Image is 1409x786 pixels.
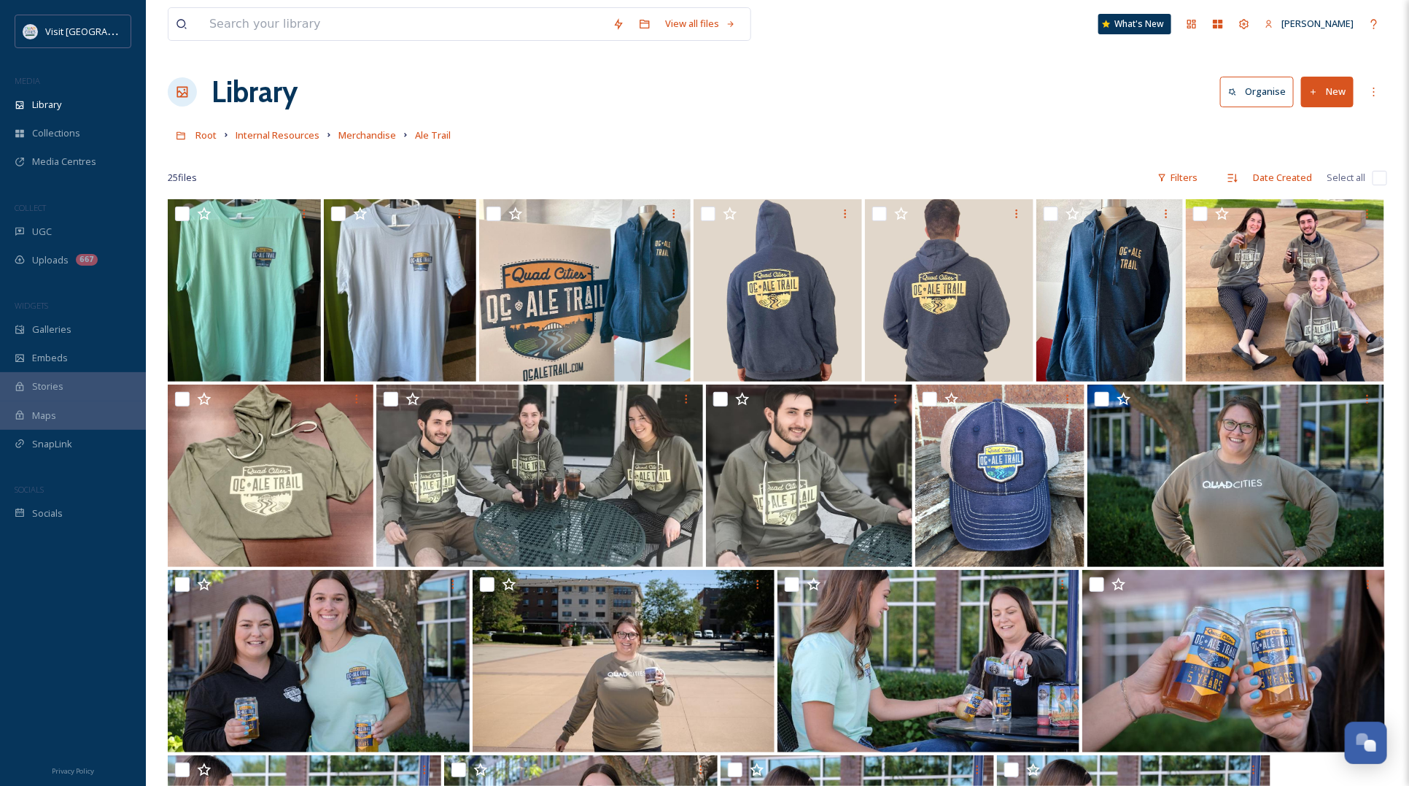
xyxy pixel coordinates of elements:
span: Merchandise [338,128,396,142]
span: COLLECT [15,202,46,213]
span: Stories [32,379,63,393]
span: Ale Trail [415,128,451,142]
button: New [1301,77,1354,107]
span: SnapLink [32,437,72,451]
span: Maps [32,409,56,423]
img: AleTrailSweatshirt_2.jpg [168,385,373,567]
img: Puff Sweatshirt.jpg [1087,385,1384,567]
div: 667 [76,254,98,266]
img: AleTrailSweatshirt_Group.jpg [376,385,703,567]
span: Embeds [32,351,68,365]
span: SOCIALS [15,484,44,495]
a: Organise [1220,77,1301,107]
a: [PERSON_NAME] [1257,9,1361,38]
span: Media Centres [32,155,96,169]
span: Collections [32,126,80,140]
a: Privacy Policy [52,761,94,779]
span: WIDGETS [15,300,48,311]
span: Visit [GEOGRAPHIC_DATA] [45,24,158,38]
img: DSCF6092.jpg [1082,570,1384,752]
div: Date Created [1246,163,1319,192]
span: Socials [32,506,63,520]
span: 25 file s [168,171,197,185]
span: Select all [1327,171,1365,185]
div: Filters [1150,163,1205,192]
img: QCCVB_VISIT_vert_logo_4c_tagline_122019.svg [23,24,38,39]
a: Merchandise [338,126,396,144]
img: Hat_Front_1024x1024@2x.jpg [915,385,1084,567]
a: Root [195,126,217,144]
a: Library [211,70,298,114]
a: Internal Resources [236,126,319,144]
span: [PERSON_NAME] [1281,17,1354,30]
img: Puff sweatshirt 2.jpg [473,570,775,752]
img: DSCF6066.jpg [777,570,1079,752]
span: MEDIA [15,75,40,86]
img: QC Ale Trail hoodie up (back).jpg [694,199,862,382]
img: AleTrailSweatshirt_Single.jpg [706,385,912,567]
span: UGC [32,225,52,239]
a: What's New [1098,14,1171,34]
span: Galleries [32,323,71,336]
span: Library [32,98,61,112]
a: Ale Trail [415,126,451,144]
button: Organise [1220,77,1294,107]
span: Root [195,128,217,142]
img: DSCF6108.jpg [168,570,470,752]
span: Uploads [32,253,69,267]
a: View all files [658,9,743,38]
span: Privacy Policy [52,766,94,776]
img: Green Ale Trail.jpg [168,199,321,382]
img: Blue Ale Trail.jpg [324,199,477,382]
input: Search your library [202,8,605,40]
button: Open Chat [1345,722,1387,764]
img: AleTrailSweatshirt_Group2.jpg [1186,199,1384,382]
span: Internal Resources [236,128,319,142]
img: QC Ale Trail hoodie with sign (front).jpg [479,199,690,382]
img: QC Ale Trail hoodie down (back).jpg [865,199,1033,382]
img: QC Ale Trail hoodie (front).jpg [1036,199,1184,382]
